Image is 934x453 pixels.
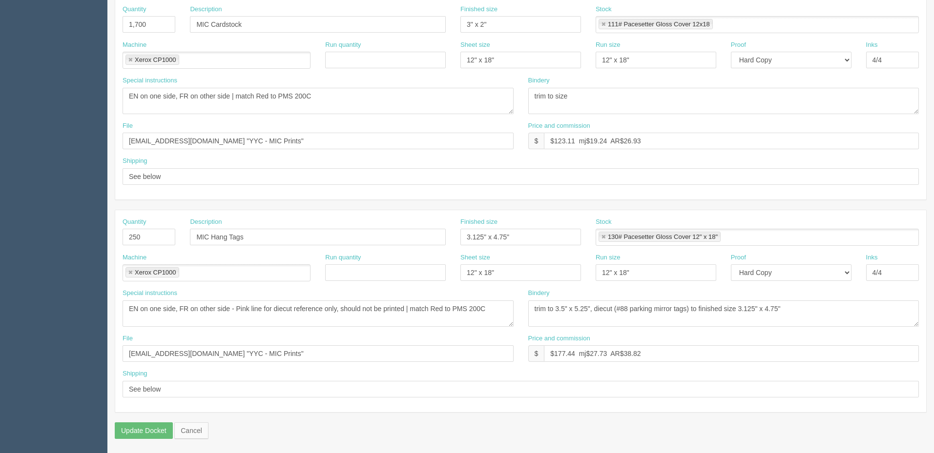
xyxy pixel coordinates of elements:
label: Special instructions [123,289,177,298]
label: Special instructions [123,76,177,85]
label: Proof [731,40,746,50]
label: Finished size [460,5,498,14]
label: Quantity [123,5,146,14]
label: Shipping [123,369,147,378]
label: Inks [866,40,878,50]
label: Proof [731,253,746,262]
label: Description [190,5,222,14]
label: Machine [123,40,146,50]
label: Bindery [528,76,550,85]
textarea: EN on one side, FR on other side | match Red to PMS 200C [123,88,514,114]
label: Inks [866,253,878,262]
label: Description [190,217,222,227]
label: Sheet size [460,253,490,262]
div: $ [528,345,544,362]
label: Price and commission [528,121,590,131]
label: Run quantity [325,40,361,50]
div: Xerox CP1000 [135,269,176,276]
label: Run quantity [325,253,361,262]
label: Run size [596,253,621,262]
label: Run size [596,40,621,50]
div: $ [528,133,544,149]
textarea: trim to size [528,88,919,114]
label: Bindery [528,289,550,298]
a: Cancel [174,422,208,439]
input: Update Docket [115,422,173,439]
label: Machine [123,253,146,262]
div: 130# Pacesetter Gloss Cover 12" x 18" [608,234,718,240]
textarea: trim to 3.5" x 5.25", diecut (#88 parking mirror tags) to finished size 3.125" x 4.75" [528,300,919,327]
label: Quantity [123,217,146,227]
label: Sheet size [460,40,490,50]
span: translation missing: en.helpers.links.cancel [181,427,202,434]
label: Stock [596,5,612,14]
label: Finished size [460,217,498,227]
div: Xerox CP1000 [135,57,176,63]
label: Shipping [123,157,147,166]
textarea: EN on one side, FR on other side - Pink line for diecut reference only, should not be printed | m... [123,300,514,327]
label: Stock [596,217,612,227]
div: 111# Pacesetter Gloss Cover 12x18 [608,21,710,27]
label: Price and commission [528,334,590,343]
label: File [123,334,133,343]
label: File [123,121,133,131]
